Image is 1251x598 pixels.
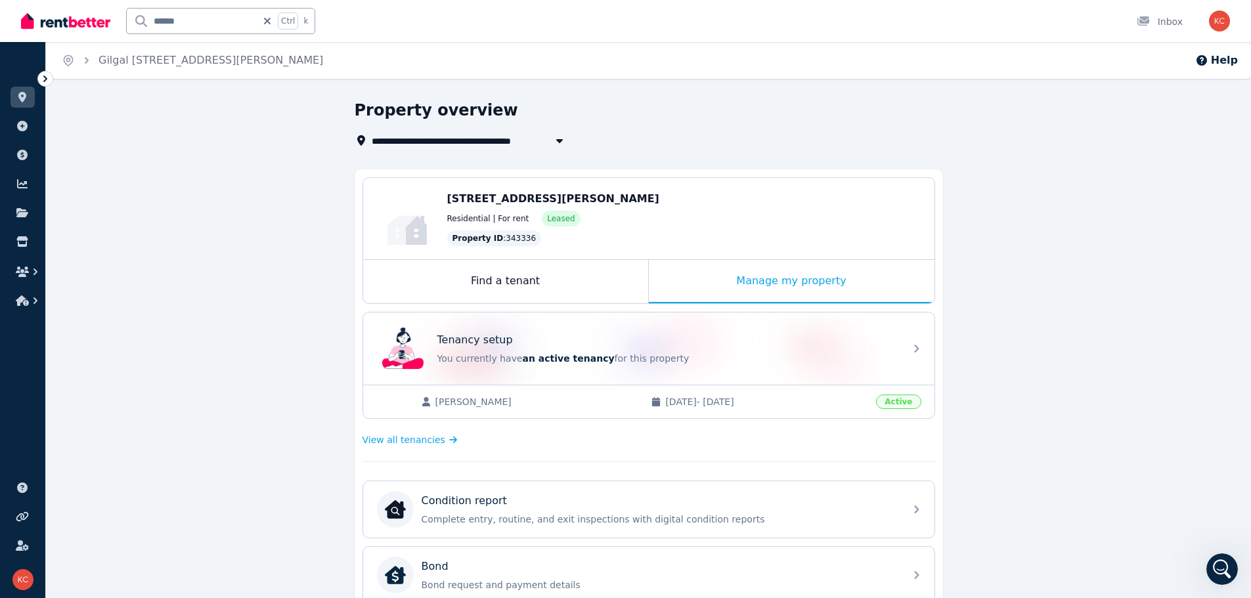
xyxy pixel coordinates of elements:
[437,332,513,348] p: Tenancy setup
[79,328,134,339] b: Properties
[31,328,242,340] li: Go to your page
[21,192,165,205] div: Did that answer your question?
[385,565,406,586] img: Bond
[363,481,934,538] a: Condition reportCondition reportComplete entry, routine, and exit inspections with digital condit...
[21,283,242,322] div: The Tenancy Setup option should be located on your Properties page. Here's exactly where to find it:
[77,372,194,382] b: 'Manage and Maintain'
[876,395,921,409] span: Active
[303,16,308,26] span: k
[31,371,242,395] li: Under the section on the property card, you'll see a menu
[64,16,164,30] p: The team can also help
[46,42,339,79] nav: Breadcrumb
[99,54,323,66] a: Gilgal [STREET_ADDRESS][PERSON_NAME]
[447,230,542,246] div: : 343336
[21,11,110,31] img: RentBetter
[435,395,638,408] span: [PERSON_NAME]
[1137,15,1183,28] div: Inbox
[523,353,615,364] span: an active tenancy
[58,231,242,257] div: there is no Tenancy set up option on my properties page?
[363,312,934,385] a: Tenancy setupTenancy setupYou currently havean active tenancyfor this property
[21,39,242,104] div: This option will appear in the Actions menu once your current tenancy termination is fully proces...
[422,513,897,526] p: Complete entry, routine, and exit inspections with digital condition reports
[649,260,934,303] div: Manage my property
[12,569,33,590] img: Krystal Carew
[1206,553,1238,585] iframe: Intercom live chat
[221,401,232,412] a: Source reference 5610179:
[422,559,449,574] p: Bond
[64,7,173,16] h1: The RentBetter Team
[362,433,458,446] a: View all tenancies
[422,578,897,591] p: Bond request and payment details
[225,425,246,446] button: Send a message…
[11,223,252,275] div: Krystal says…
[21,110,242,175] div: Remember, this option should only be used when all tenants are brand new - if you're just renewin...
[41,430,52,440] button: Gif picker
[20,430,31,440] button: Emoji picker
[1195,53,1238,68] button: Help
[1209,11,1230,32] img: Krystal Carew
[230,5,254,29] div: Close
[9,5,33,30] button: go back
[62,430,73,440] button: Upload attachment
[67,400,148,410] b: 'Tenancy Setup'
[665,395,868,408] span: [DATE] - [DATE]
[447,192,659,205] span: [STREET_ADDRESS][PERSON_NAME]
[278,12,298,30] span: Ctrl
[31,399,242,412] li: Click on from this menu
[452,233,504,244] span: Property ID
[31,343,242,368] li: Look for the property card you want to manage
[382,328,424,370] img: Tenancy setup
[37,7,58,28] img: Profile image for The RentBetter Team
[547,213,575,224] span: Leased
[447,213,529,224] span: Residential | For rent
[355,100,518,121] h1: Property overview
[362,433,445,446] span: View all tenancies
[47,223,252,265] div: there is no Tenancy set up option on my properties page?
[11,402,252,425] textarea: Message…
[437,352,897,365] p: You currently have for this property
[422,493,507,509] p: Condition report
[363,260,648,303] div: Find a tenant
[184,93,194,103] a: Source reference 5610179:
[385,499,406,520] img: Condition report
[11,184,252,223] div: The RentBetter Team says…
[206,5,230,30] button: Home
[11,184,176,213] div: Did that answer your question?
